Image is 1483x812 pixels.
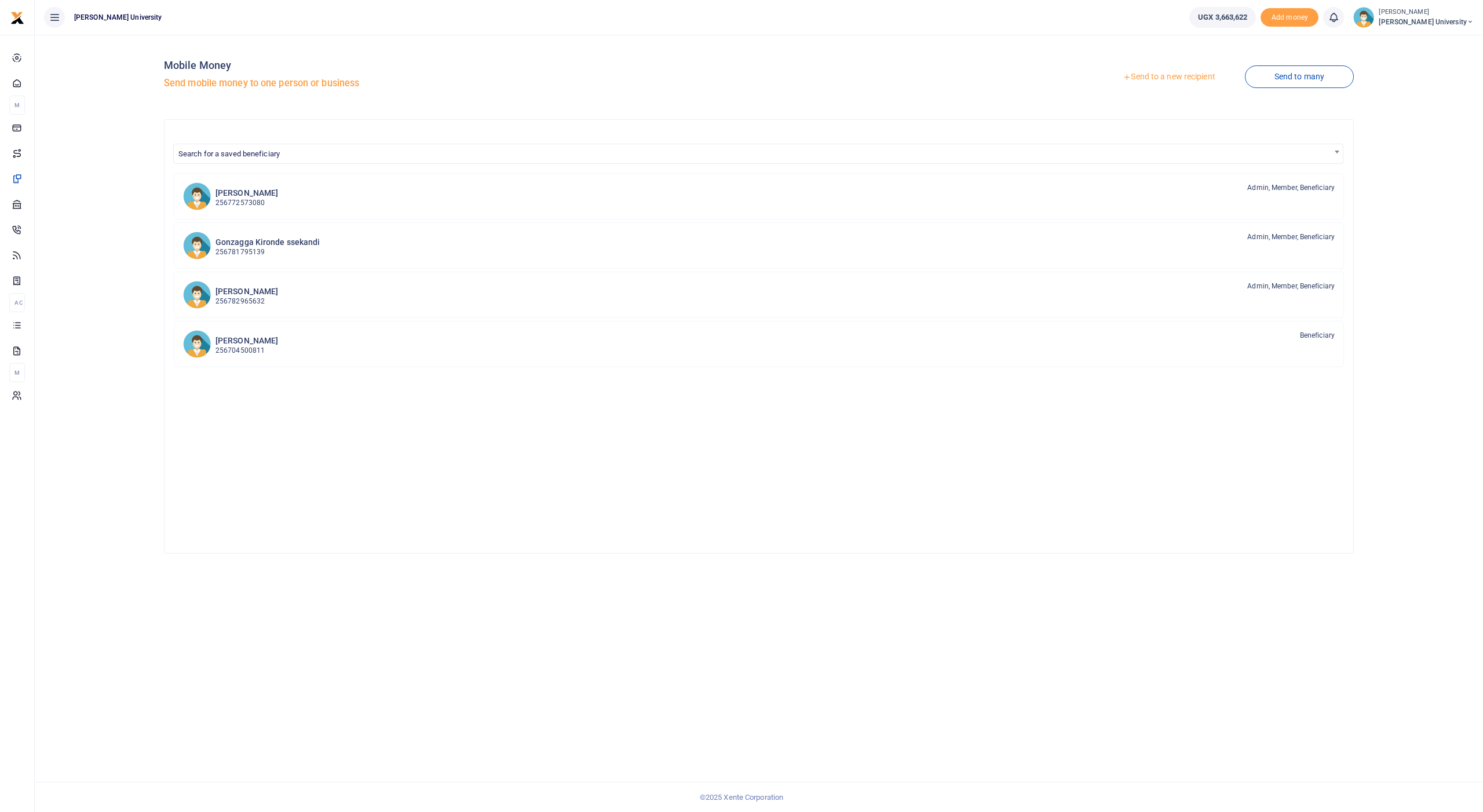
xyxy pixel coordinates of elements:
span: Beneficiary [1300,330,1335,341]
img: GKs [183,232,211,259]
span: Search for a saved beneficiary [173,144,1343,164]
h6: [PERSON_NAME] [215,336,278,346]
li: M [9,96,25,115]
a: ScO [PERSON_NAME] 256782965632 Admin, Member, Beneficiary [174,272,1344,318]
span: Admin, Member, Beneficiary [1247,281,1335,291]
img: ScO [183,281,211,309]
a: Add money [1261,12,1318,21]
h6: [PERSON_NAME] [215,188,278,198]
p: 256782965632 [215,296,278,307]
span: Search for a saved beneficiary [178,149,280,158]
a: GKs Gonzagga Kironde ssekandi 256781795139 Admin, Member, Beneficiary [174,222,1344,269]
span: UGX 3,663,622 [1198,12,1247,23]
small: [PERSON_NAME] [1379,8,1474,17]
li: Wallet ballance [1185,7,1261,28]
p: 256704500811 [215,345,278,356]
li: Ac [9,293,25,312]
img: PB [183,182,211,210]
span: [PERSON_NAME] University [1379,17,1474,27]
a: logo-small logo-large logo-large [10,13,24,21]
a: PB [PERSON_NAME] 256772573080 Admin, Member, Beneficiary [174,173,1344,220]
h5: Send mobile money to one person or business [164,78,754,89]
li: Toup your wallet [1261,8,1318,27]
h6: Gonzagga Kironde ssekandi [215,237,320,247]
a: UGX 3,663,622 [1189,7,1256,28]
a: Send to a new recipient [1093,67,1244,87]
img: logo-small [10,11,24,25]
h4: Mobile Money [164,59,754,72]
a: NK [PERSON_NAME] 256704500811 Beneficiary [174,321,1344,367]
img: profile-user [1353,7,1374,28]
li: M [9,363,25,382]
span: Admin, Member, Beneficiary [1247,182,1335,193]
span: [PERSON_NAME] University [70,12,166,23]
span: Admin, Member, Beneficiary [1247,232,1335,242]
img: NK [183,330,211,358]
h6: [PERSON_NAME] [215,287,278,297]
span: Add money [1261,8,1318,27]
p: 256772573080 [215,197,278,209]
a: Send to many [1245,65,1354,88]
p: 256781795139 [215,247,320,258]
a: profile-user [PERSON_NAME] [PERSON_NAME] University [1353,7,1474,28]
span: Search for a saved beneficiary [174,144,1343,162]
